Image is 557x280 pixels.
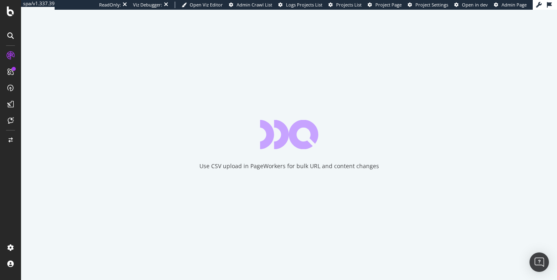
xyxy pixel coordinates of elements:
a: Admin Page [494,2,527,8]
a: Project Page [368,2,402,8]
span: Admin Crawl List [237,2,272,8]
a: Open in dev [454,2,488,8]
span: Project Page [375,2,402,8]
a: Logs Projects List [278,2,322,8]
span: Logs Projects List [286,2,322,8]
div: ReadOnly: [99,2,121,8]
span: Admin Page [502,2,527,8]
span: Project Settings [415,2,448,8]
a: Projects List [328,2,362,8]
div: Viz Debugger: [133,2,162,8]
a: Open Viz Editor [182,2,223,8]
a: Admin Crawl List [229,2,272,8]
a: Project Settings [408,2,448,8]
div: Open Intercom Messenger [529,252,549,272]
span: Open in dev [462,2,488,8]
div: Use CSV upload in PageWorkers for bulk URL and content changes [199,162,379,170]
span: Open Viz Editor [190,2,223,8]
div: animation [260,120,318,149]
span: Projects List [336,2,362,8]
